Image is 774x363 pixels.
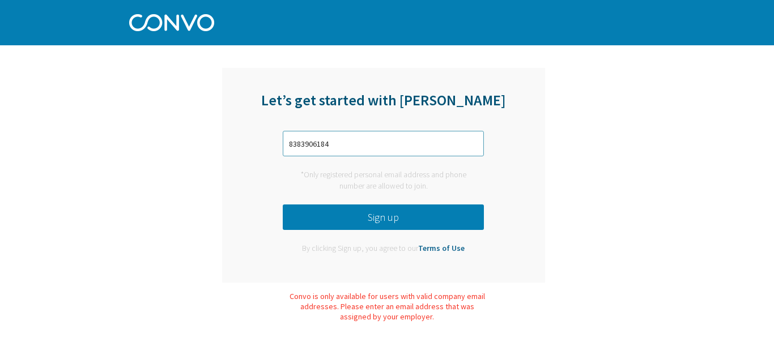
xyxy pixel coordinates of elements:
[288,291,486,322] div: Convo is only available for users with valid company email addresses. Please enter an email addre...
[294,243,473,254] div: By clicking Sign up, you agree to our
[129,11,214,31] img: Convo Logo
[283,131,484,156] input: Enter phone number or email address
[418,243,465,253] a: Terms of Use
[283,169,484,191] div: *Only registered personal email address and phone number are allowed to join.
[222,91,545,123] div: Let’s get started with [PERSON_NAME]
[283,204,484,230] button: Sign up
